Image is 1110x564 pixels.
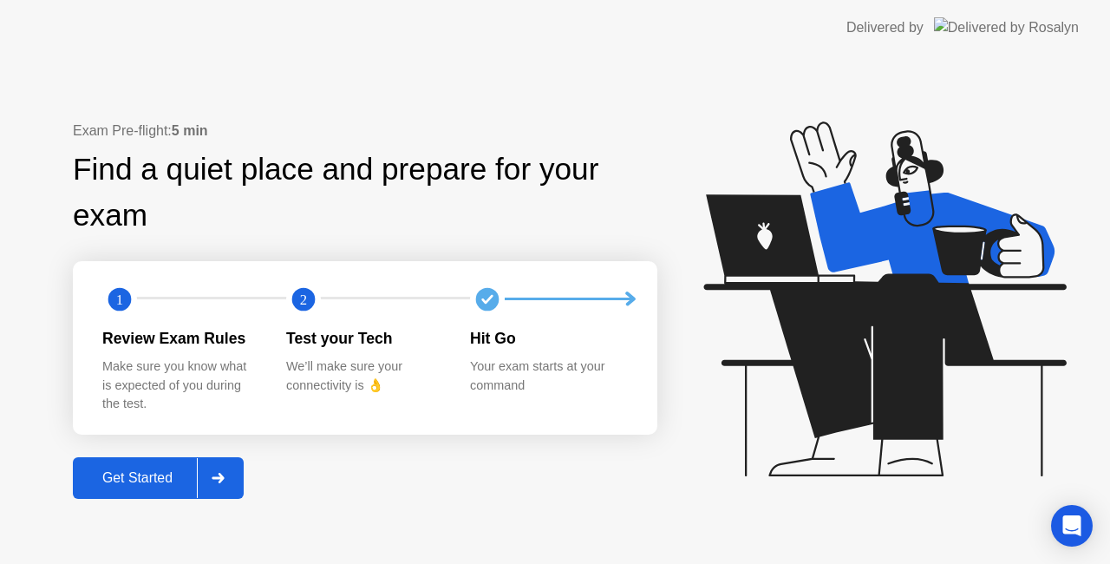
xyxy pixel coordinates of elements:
[73,121,657,141] div: Exam Pre-flight:
[1051,505,1093,547] div: Open Intercom Messenger
[470,327,626,350] div: Hit Go
[286,327,442,350] div: Test your Tech
[73,147,657,239] div: Find a quiet place and prepare for your exam
[116,291,123,307] text: 1
[300,291,307,307] text: 2
[172,123,208,138] b: 5 min
[934,17,1079,37] img: Delivered by Rosalyn
[286,357,442,395] div: We’ll make sure your connectivity is 👌
[846,17,924,38] div: Delivered by
[78,470,197,486] div: Get Started
[102,357,258,414] div: Make sure you know what is expected of you during the test.
[470,357,626,395] div: Your exam starts at your command
[102,327,258,350] div: Review Exam Rules
[73,457,244,499] button: Get Started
